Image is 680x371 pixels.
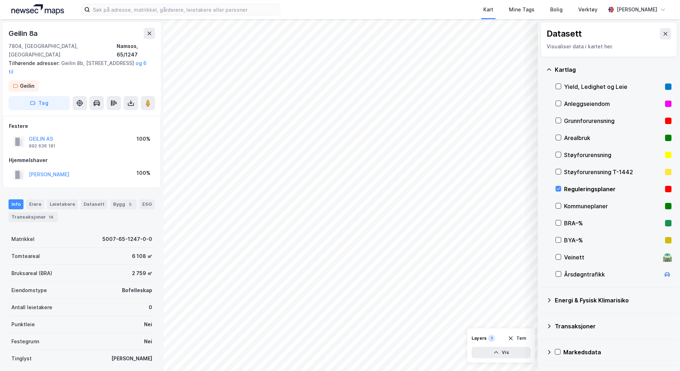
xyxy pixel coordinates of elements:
[564,117,662,125] div: Grunnforurensning
[488,335,495,342] div: 1
[555,65,671,74] div: Kartlag
[11,4,64,15] img: logo.a4113a55bc3d86da70a041830d287a7e.svg
[29,143,55,149] div: 992 636 181
[564,253,660,262] div: Veinett
[47,199,78,209] div: Leietakere
[139,199,155,209] div: ESG
[564,82,662,91] div: Yield, Ledighet og Leie
[564,236,662,244] div: BYA–%
[564,168,662,176] div: Støyforurensning T-1442
[564,100,662,108] div: Anleggseiendom
[483,5,493,14] div: Kart
[11,337,39,346] div: Festegrunn
[137,135,150,143] div: 100%
[144,320,152,329] div: Nei
[564,151,662,159] div: Støyforurensning
[547,28,582,39] div: Datasett
[11,303,52,312] div: Antall leietakere
[90,4,280,15] input: Søk på adresse, matrikkel, gårdeiere, leietakere eller personer
[11,269,52,278] div: Bruksareal (BRA)
[117,42,155,59] div: Namsos, 65/1247
[617,5,657,14] div: [PERSON_NAME]
[644,337,680,371] iframe: Chat Widget
[564,185,662,193] div: Reguleringsplaner
[564,134,662,142] div: Arealbruk
[9,28,39,39] div: Geilin 8a
[11,235,34,243] div: Matrikkel
[564,202,662,210] div: Kommuneplaner
[472,335,487,341] div: Layers
[20,82,34,90] div: Geilin
[9,96,70,110] button: Tag
[122,286,152,295] div: Bofelleskap
[132,269,152,278] div: 2 759 ㎡
[11,286,47,295] div: Eiendomstype
[149,303,152,312] div: 0
[9,199,23,209] div: Info
[9,60,61,66] span: Tilhørende adresser:
[9,59,149,76] div: Geilin 8b, [STREET_ADDRESS]
[102,235,152,243] div: 5007-65-1247-0-0
[578,5,597,14] div: Verktøy
[9,42,117,59] div: 7804, [GEOGRAPHIC_DATA], [GEOGRAPHIC_DATA]
[564,270,660,279] div: Årsdøgntrafikk
[9,156,155,165] div: Hjemmelshaver
[564,219,662,227] div: BRA–%
[137,169,150,177] div: 100%
[550,5,563,14] div: Bolig
[9,122,155,130] div: Festere
[503,333,531,344] button: Tøm
[563,348,671,356] div: Markedsdata
[555,322,671,330] div: Transaksjoner
[663,253,672,262] div: 🛣️
[547,42,671,51] div: Visualiser data i kartet her.
[110,199,137,209] div: Bygg
[555,296,671,305] div: Energi & Fysisk Klimarisiko
[509,5,535,14] div: Mine Tags
[26,199,44,209] div: Eiere
[132,252,152,260] div: 6 108 ㎡
[111,354,152,363] div: [PERSON_NAME]
[472,347,531,358] button: Vis
[9,212,58,222] div: Transaksjoner
[11,354,32,363] div: Tinglyst
[644,337,680,371] div: Kontrollprogram for chat
[11,320,35,329] div: Punktleie
[47,214,55,221] div: 14
[11,252,40,260] div: Tomteareal
[144,337,152,346] div: Nei
[81,199,107,209] div: Datasett
[127,201,134,208] div: 5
